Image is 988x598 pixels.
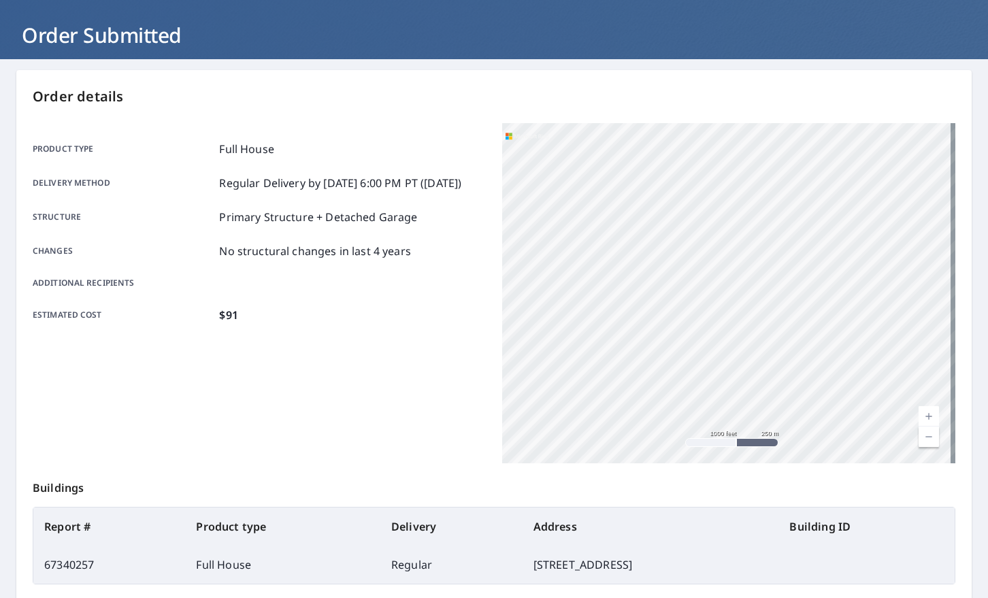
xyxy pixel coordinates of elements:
[33,546,185,584] td: 67340257
[219,141,274,157] p: Full House
[33,243,214,259] p: Changes
[185,508,380,546] th: Product type
[33,463,955,507] p: Buildings
[380,546,523,584] td: Regular
[33,141,214,157] p: Product type
[919,427,939,447] a: Current Level 15, Zoom Out
[16,21,972,49] h1: Order Submitted
[33,86,955,107] p: Order details
[523,546,779,584] td: [STREET_ADDRESS]
[919,406,939,427] a: Current Level 15, Zoom In
[33,209,214,225] p: Structure
[380,508,523,546] th: Delivery
[33,175,214,191] p: Delivery method
[33,508,185,546] th: Report #
[219,307,237,323] p: $91
[185,546,380,584] td: Full House
[33,307,214,323] p: Estimated cost
[219,209,417,225] p: Primary Structure + Detached Garage
[219,175,461,191] p: Regular Delivery by [DATE] 6:00 PM PT ([DATE])
[523,508,779,546] th: Address
[219,243,411,259] p: No structural changes in last 4 years
[778,508,955,546] th: Building ID
[33,277,214,289] p: Additional recipients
